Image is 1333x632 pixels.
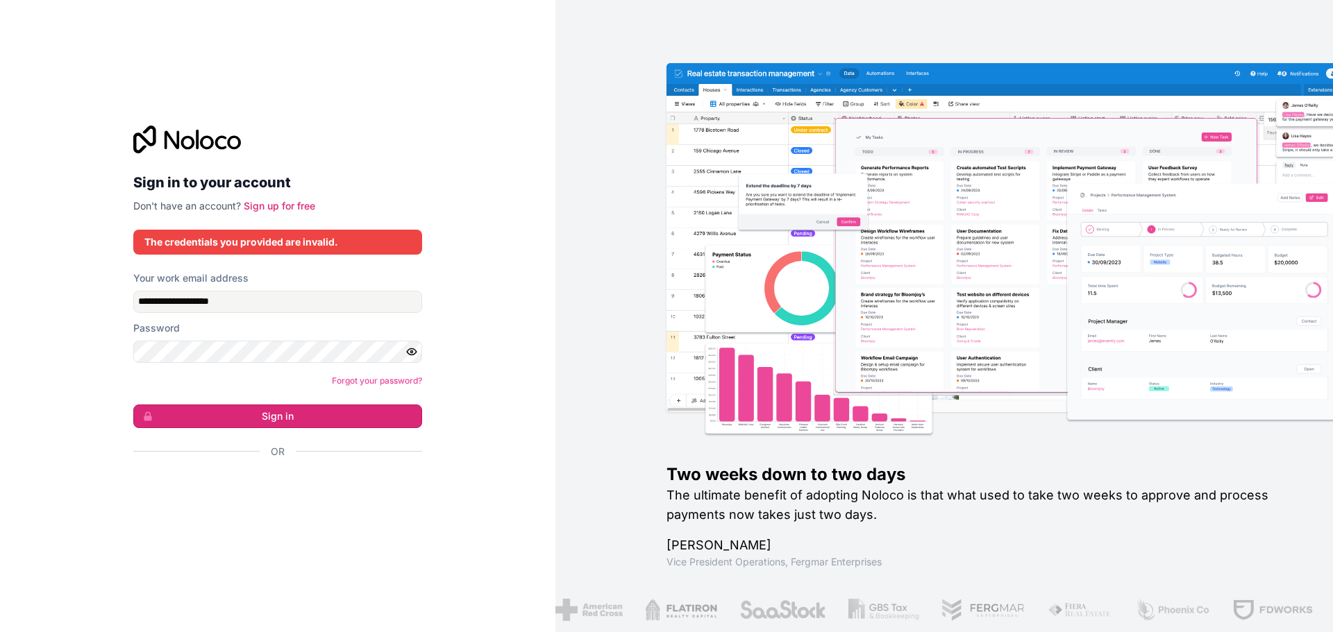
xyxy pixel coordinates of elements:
h2: The ultimate benefit of adopting Noloco is that what used to take two weeks to approve and proces... [666,486,1289,524]
div: The credentials you provided are invalid. [144,235,411,249]
img: /assets/saastock-C6Zbiodz.png [737,599,824,621]
h1: [PERSON_NAME] [666,536,1289,555]
button: Sign in [133,404,422,428]
iframe: Sign in with Google Button [126,474,418,504]
h1: Two weeks down to two days [666,463,1289,486]
input: Password [133,341,422,363]
img: /assets/fiera-fwj2N5v4.png [1046,599,1111,621]
img: /assets/fergmar-CudnrXN5.png [939,599,1023,621]
img: /assets/flatiron-C8eUkumj.png [643,599,715,621]
a: Forgot your password? [332,375,422,386]
span: Or [271,445,285,459]
input: Email address [133,291,422,313]
img: /assets/american-red-cross-BAupjrZR.png [553,599,621,621]
h1: Vice President Operations , Fergmar Enterprises [666,555,1289,569]
img: /assets/fdworks-Bi04fVtw.png [1230,599,1311,621]
h2: Sign in to your account [133,170,422,195]
a: Sign up for free [244,200,315,212]
label: Your work email address [133,271,249,285]
img: /assets/phoenix-BREaitsQ.png [1133,599,1208,621]
span: Don't have an account? [133,200,241,212]
img: /assets/gbstax-C-GtDUiK.png [846,599,917,621]
label: Password [133,321,180,335]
